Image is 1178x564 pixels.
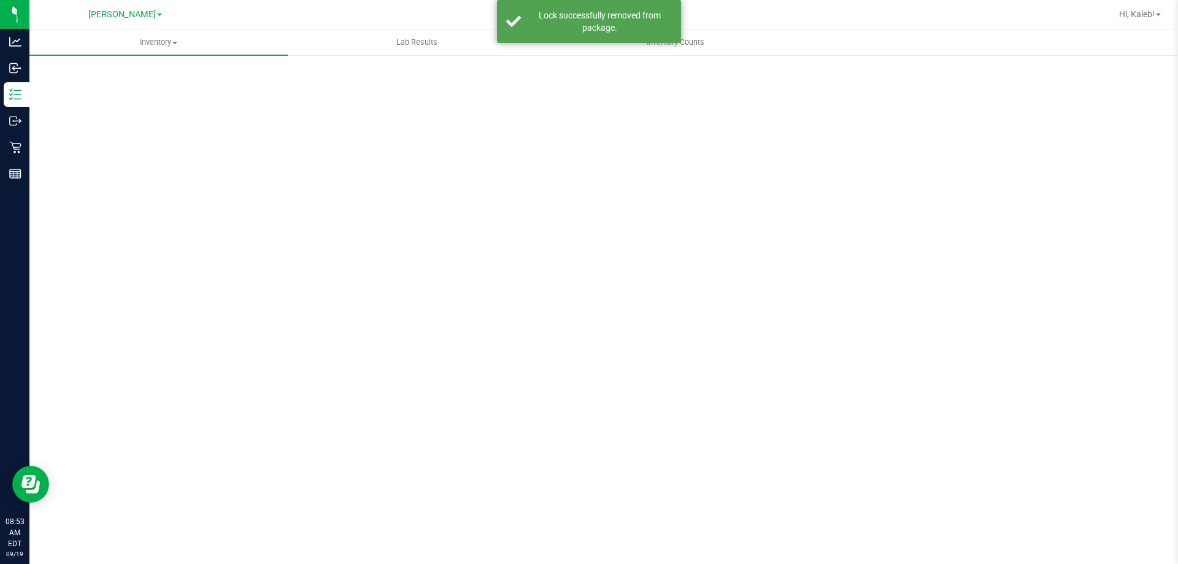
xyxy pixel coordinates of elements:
div: Lock successfully removed from package. [528,9,672,34]
inline-svg: Reports [9,168,21,180]
inline-svg: Inbound [9,62,21,74]
p: 08:53 AM EDT [6,516,24,549]
span: Lab Results [380,37,454,48]
span: Inventory [29,37,288,48]
a: Lab Results [288,29,546,55]
inline-svg: Inventory [9,88,21,101]
inline-svg: Retail [9,141,21,153]
inline-svg: Analytics [9,36,21,48]
inline-svg: Outbound [9,115,21,127]
p: 09/19 [6,549,24,558]
iframe: Resource center [12,466,49,503]
span: [PERSON_NAME] [88,9,156,20]
a: Inventory [29,29,288,55]
span: Hi, Kaleb! [1119,9,1155,19]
